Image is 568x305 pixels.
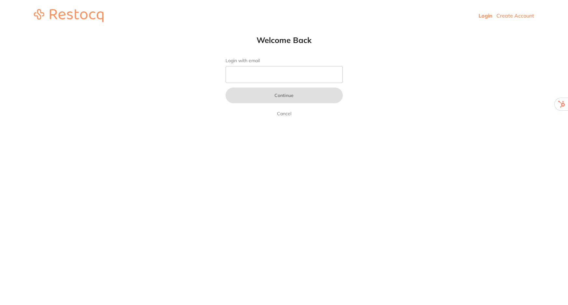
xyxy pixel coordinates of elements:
[478,12,492,19] a: Login
[226,58,343,63] label: Login with email
[213,35,356,45] h1: Welcome Back
[226,88,343,103] button: Continue
[34,9,104,22] img: restocq_logo.svg
[276,110,293,118] a: Cancel
[496,12,534,19] a: Create Account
